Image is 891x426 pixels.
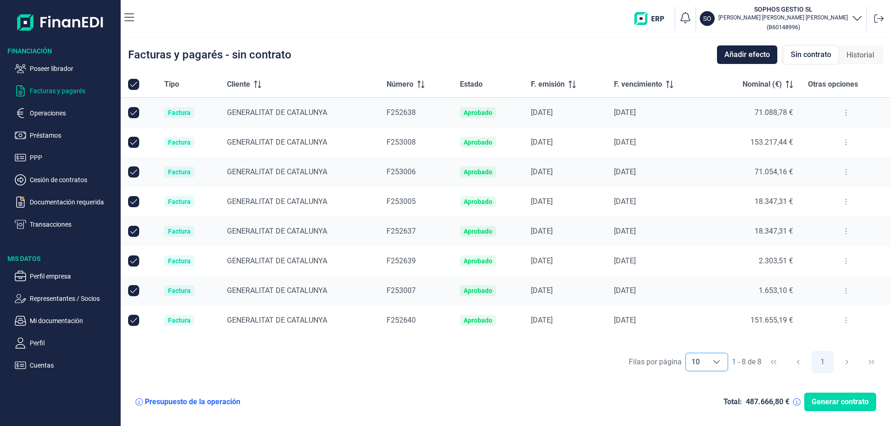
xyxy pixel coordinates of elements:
span: 153.217,44 € [750,138,793,146]
span: Número [387,79,413,90]
button: Mi documentación [15,315,117,326]
span: Tipo [164,79,179,90]
button: Cesión de contratos [15,174,117,185]
span: 18.347,31 € [755,197,793,206]
div: Row Unselected null [128,315,139,326]
img: erp [634,12,671,25]
div: Factura [168,109,191,116]
div: Row Unselected null [128,107,139,118]
p: Facturas y pagarés [30,85,117,96]
span: F253006 [387,167,416,176]
button: Poseer librador [15,63,117,74]
div: [DATE] [531,197,599,206]
div: Aprobado [464,198,492,205]
div: [DATE] [531,316,599,325]
span: F252639 [387,256,416,265]
button: Previous Page [787,351,809,373]
div: [DATE] [614,108,702,117]
span: GENERALITAT DE CATALUNYA [227,108,327,117]
p: Cuentas [30,360,117,371]
span: Estado [460,79,483,90]
button: Page 1 [812,351,834,373]
span: Historial [846,50,874,61]
div: [DATE] [614,197,702,206]
div: [DATE] [531,256,599,266]
div: [DATE] [531,108,599,117]
span: Generar contrato [812,396,869,407]
button: Facturas y pagarés [15,85,117,96]
span: GENERALITAT DE CATALUNYA [227,256,327,265]
p: Perfil [30,337,117,349]
button: Añadir efecto [717,45,777,64]
span: GENERALITAT DE CATALUNYA [227,167,327,176]
div: Choose [705,353,728,371]
div: Factura [168,287,191,294]
div: Historial [839,46,882,64]
div: [DATE] [614,167,702,177]
div: Factura [168,139,191,146]
button: Perfil empresa [15,271,117,282]
button: Documentación requerida [15,197,117,208]
span: F252638 [387,108,416,117]
p: Representantes / Socios [30,293,117,304]
div: Factura [168,168,191,176]
span: 10 [686,353,705,371]
button: First Page [762,351,785,373]
span: F252637 [387,227,416,235]
button: Representantes / Socios [15,293,117,304]
div: Aprobado [464,139,492,146]
span: GENERALITAT DE CATALUNYA [227,197,327,206]
span: F. emisión [531,79,565,90]
div: Row Unselected null [128,255,139,267]
span: F. vencimiento [614,79,662,90]
div: 487.666,80 € [746,397,789,407]
span: F253007 [387,286,416,295]
button: PPP [15,152,117,163]
span: GENERALITAT DE CATALUNYA [227,286,327,295]
div: Row Unselected null [128,196,139,207]
span: GENERALITAT DE CATALUNYA [227,227,327,235]
p: Mi documentación [30,315,117,326]
button: Cuentas [15,360,117,371]
button: Préstamos [15,130,117,141]
div: Factura [168,198,191,205]
div: Aprobado [464,228,492,235]
button: SOSOPHOS GESTIO SL[PERSON_NAME] [PERSON_NAME] [PERSON_NAME](B60148996) [700,5,863,32]
span: Sin contrato [791,49,831,60]
span: 71.088,78 € [755,108,793,117]
div: Row Unselected null [128,226,139,237]
button: Operaciones [15,108,117,119]
span: F253005 [387,197,416,206]
div: All items selected [128,79,139,90]
span: 1.653,10 € [759,286,793,295]
div: Row Unselected null [128,166,139,178]
div: Sin contrato [783,45,839,64]
img: Logo de aplicación [17,7,104,37]
div: Aprobado [464,287,492,294]
button: Generar contrato [804,393,876,411]
div: Row Unselected null [128,137,139,148]
p: Poseer librador [30,63,117,74]
p: Préstamos [30,130,117,141]
small: Copiar cif [767,24,800,31]
button: Next Page [836,351,858,373]
button: Last Page [860,351,883,373]
span: 2.303,51 € [759,256,793,265]
div: [DATE] [614,286,702,295]
div: [DATE] [531,286,599,295]
span: 18.347,31 € [755,227,793,235]
div: [DATE] [614,256,702,266]
div: Factura [168,257,191,265]
div: Aprobado [464,257,492,265]
span: Otras opciones [808,79,858,90]
div: Aprobado [464,317,492,324]
span: 71.054,16 € [755,167,793,176]
button: Transacciones [15,219,117,230]
div: Facturas y pagarés - sin contrato [128,49,291,60]
div: [DATE] [614,138,702,147]
div: Total: [723,397,742,407]
span: 151.655,19 € [750,316,793,324]
button: Perfil [15,337,117,349]
div: Factura [168,317,191,324]
span: 1 - 8 de 8 [732,358,762,366]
